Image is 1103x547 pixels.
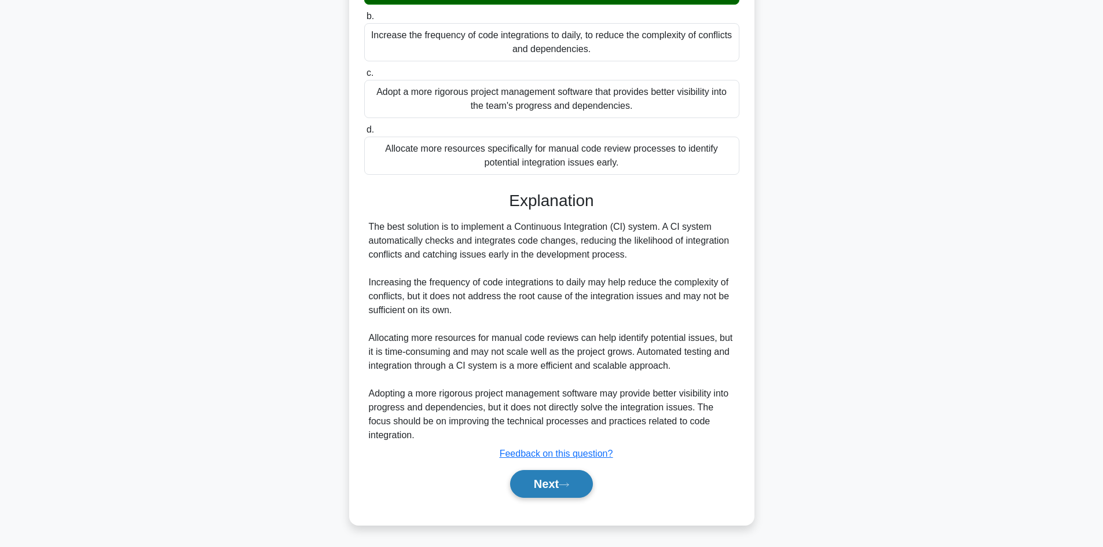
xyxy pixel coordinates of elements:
[510,470,593,498] button: Next
[367,124,374,134] span: d.
[369,220,735,442] div: The best solution is to implement a Continuous Integration (CI) system. A CI system automatically...
[367,11,374,21] span: b.
[367,68,373,78] span: c.
[500,449,613,458] a: Feedback on this question?
[364,80,739,118] div: Adopt a more rigorous project management software that provides better visibility into the team's...
[364,137,739,175] div: Allocate more resources specifically for manual code review processes to identify potential integ...
[371,191,732,211] h3: Explanation
[364,23,739,61] div: Increase the frequency of code integrations to daily, to reduce the complexity of conflicts and d...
